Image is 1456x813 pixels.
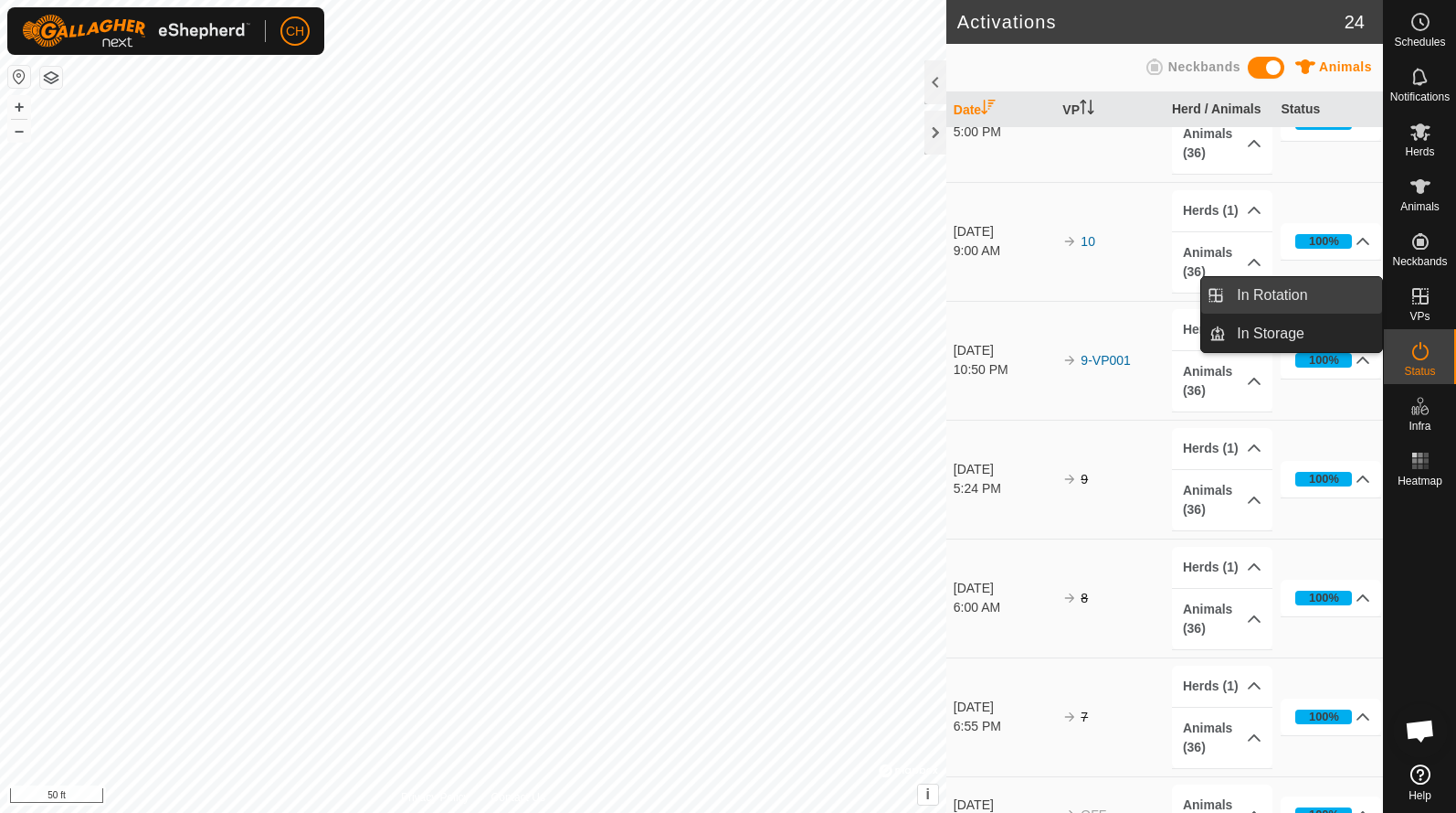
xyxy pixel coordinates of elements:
[1062,353,1077,368] img: arrow
[1295,591,1352,605] div: 100%
[1168,59,1240,74] span: Neckbands
[1172,589,1272,649] p-accordion-header: Animals (36)
[1172,190,1272,231] p-accordion-header: Herds (1)
[1080,102,1094,117] p-sorticon: Activate to sort
[22,15,250,48] img: Gallagher Logo
[1201,277,1382,314] li: In Rotation
[1409,421,1430,432] span: Infra
[1319,59,1372,74] span: Animals
[1409,311,1430,322] span: VPs
[981,102,996,117] p-sorticon: Activate to sort
[401,789,470,806] a: Privacy Policy
[1309,708,1339,725] div: 100%
[1172,666,1272,707] p-accordion-header: Herds (1)
[954,579,1054,598] div: [DATE]
[1405,146,1434,157] span: Herds
[1309,589,1339,606] div: 100%
[1237,284,1307,306] span: In Rotation
[1081,353,1130,368] a: 9-VP001
[954,360,1054,380] div: 10:50 PM
[1309,470,1339,487] div: 100%
[1409,790,1431,801] span: Help
[926,786,930,802] span: i
[1404,366,1435,377] span: Status
[1345,8,1365,36] span: 24
[1081,591,1088,605] s: 8
[918,785,938,805] button: i
[1062,234,1077,249] img: arrow
[1273,92,1383,128] th: Status
[954,479,1054,498] div: 5:24 PM
[1390,91,1450,102] span: Notifications
[491,789,545,806] a: Contact Us
[1081,472,1088,487] s: 9
[1055,92,1165,128] th: VP
[1226,316,1382,352] a: In Storage
[1400,201,1440,212] span: Animals
[957,11,1345,33] h2: Activations
[954,241,1054,261] div: 9:00 AM
[1172,113,1272,174] p-accordion-header: Animals (36)
[1295,353,1352,368] div: 100%
[1309,351,1339,369] div: 100%
[1172,428,1272,469] p-accordion-header: Herds (1)
[1172,708,1272,768] p-accordion-header: Animals (36)
[954,460,1054,479] div: [DATE]
[1062,591,1077,605] img: arrow
[1393,703,1448,758] div: Open chat
[1237,323,1304,345] span: In Storage
[1165,92,1274,128] th: Herd / Animals
[954,698,1054,717] div: [DATE]
[1062,472,1077,487] img: arrow
[40,67,62,89] button: Map Layers
[1295,472,1352,487] div: 100%
[286,22,304,41] span: CH
[1081,710,1088,724] s: 7
[946,92,1056,128] th: Date
[1172,470,1272,530] p-accordion-header: Animals (36)
[1281,342,1381,379] p-accordion-header: 100%
[1295,710,1352,724] div: 100%
[1281,699,1381,735] p-accordion-header: 100%
[1281,461,1381,497] p-accordion-header: 100%
[954,123,1054,142] div: 5:00 PM
[1172,547,1272,588] p-accordion-header: Herds (1)
[1392,256,1447,267] span: Neckbands
[1394,37,1445,48] span: Schedules
[1172,309,1272,350] p-accordion-header: Herds (1)
[1398,476,1442,487] span: Heatmap
[1062,710,1077,724] img: arrow
[1384,757,1456,808] a: Help
[1281,223,1381,260] p-accordion-header: 100%
[1295,234,1352,249] div: 100%
[1309,232,1339,250] div: 100%
[8,66,30,88] button: Reset Map
[1081,234,1095,249] a: 10
[1281,580,1381,616] p-accordion-header: 100%
[8,120,30,142] button: –
[1172,232,1272,293] p-accordion-header: Animals (36)
[1201,316,1382,352] li: In Storage
[954,222,1054,241] div: [DATE]
[1226,277,1382,314] a: In Rotation
[1172,351,1272,412] p-accordion-header: Animals (36)
[954,341,1054,360] div: [DATE]
[954,717,1054,736] div: 6:55 PM
[8,96,30,118] button: +
[954,598,1054,617] div: 6:00 AM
